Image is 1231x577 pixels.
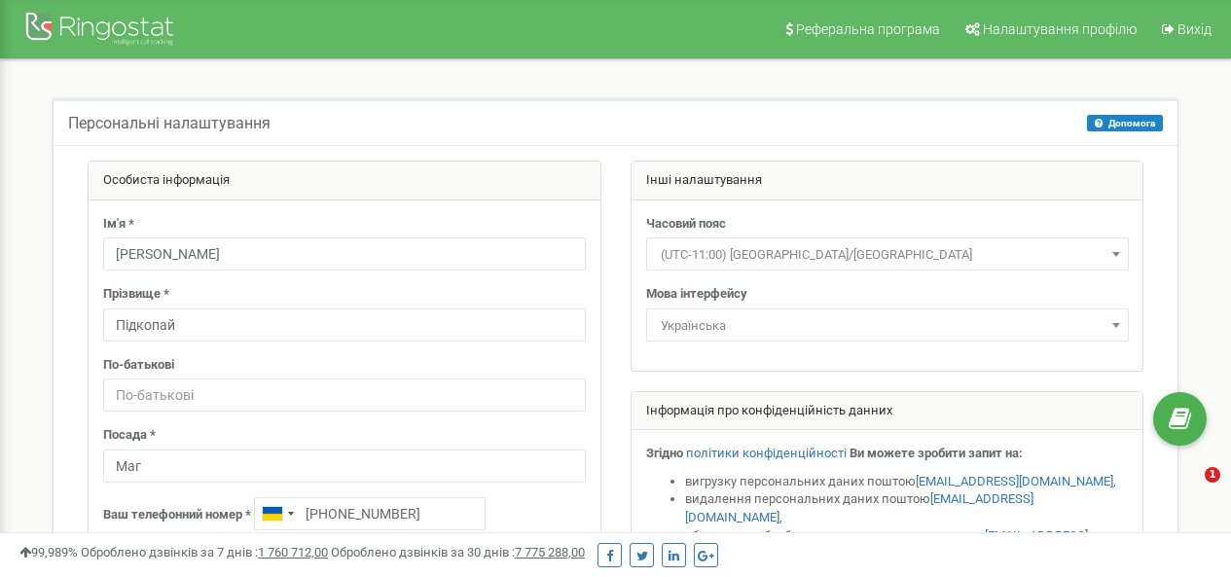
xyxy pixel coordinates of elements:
div: Особиста інформація [89,162,600,200]
label: По-батькові [103,356,174,375]
input: Посада [103,450,586,483]
li: вигрузку персональних даних поштою , [685,473,1129,491]
div: Інші налаштування [632,162,1143,200]
label: Посада * [103,426,156,445]
span: Оброблено дзвінків за 7 днів : [81,545,328,559]
input: По-батькові [103,379,586,412]
span: 99,989% [19,545,78,559]
label: Мова інтерфейсу [646,285,747,304]
input: Прізвище [103,308,586,342]
p: Ваш номер телефону не підтверджено. Ви можете або [103,530,586,566]
span: (UTC-11:00) Pacific/Midway [653,241,1122,269]
strong: Ви можете зробити запит на: [850,446,1023,460]
label: Ваш телефонний номер * [103,506,251,524]
span: Вихід [1177,21,1212,37]
div: Інформація про конфіденційність данних [632,392,1143,431]
u: 1 760 712,00 [258,545,328,559]
a: політики конфіденційності [686,446,847,460]
span: Реферальна програма [796,21,940,37]
label: Ім'я * [103,215,134,234]
span: 1 [1205,467,1220,483]
li: обмеження обробки персональних даних поштою . [685,527,1129,563]
u: 7 775 288,00 [515,545,585,559]
iframe: Intercom live chat [1165,467,1212,514]
span: (UTC-11:00) Pacific/Midway [646,237,1129,270]
input: Ім'я [103,237,586,270]
span: Українська [646,308,1129,342]
a: [EMAIL_ADDRESS][DOMAIN_NAME] [916,474,1113,488]
input: +1-800-555-55-55 [254,497,486,530]
label: Прізвище * [103,285,169,304]
span: Оброблено дзвінків за 30 днів : [331,545,585,559]
span: Українська [653,312,1122,340]
span: Налаштування профілю [983,21,1137,37]
h5: Персональні налаштування [68,115,271,132]
strong: Згідно [646,446,683,460]
a: [EMAIL_ADDRESS][DOMAIN_NAME] [685,491,1033,524]
button: Допомога [1087,115,1163,131]
label: Часовий пояс [646,215,726,234]
li: видалення персональних даних поштою , [685,490,1129,526]
div: Telephone country code [255,498,300,529]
